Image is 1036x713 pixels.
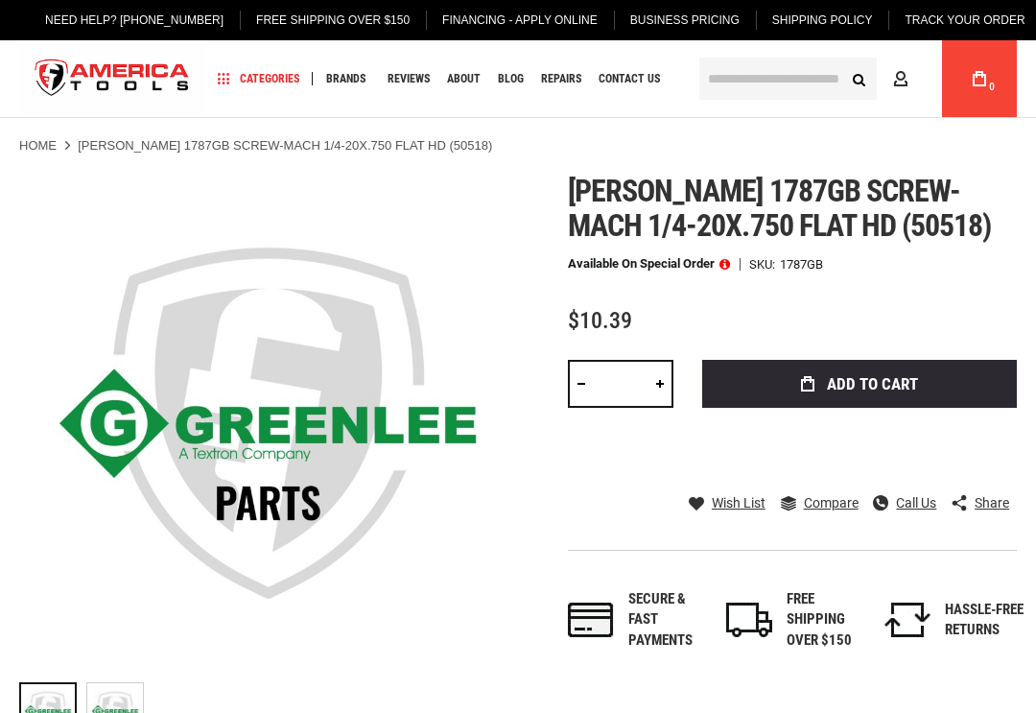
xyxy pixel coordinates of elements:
div: 1787GB [780,258,823,271]
a: Home [19,137,57,154]
img: returns [884,603,930,637]
span: Share [975,496,1009,510]
span: Call Us [896,496,936,510]
div: Secure & fast payments [628,589,707,651]
a: Contact Us [590,66,669,92]
a: Compare [781,494,859,511]
a: About [438,66,489,92]
span: About [447,73,481,84]
a: Blog [489,66,532,92]
strong: SKU [749,258,780,271]
a: Categories [209,66,308,92]
span: Blog [498,73,524,84]
span: Shipping Policy [772,13,873,27]
span: Contact Us [599,73,660,84]
span: 0 [989,82,995,92]
span: Reviews [388,73,430,84]
button: Search [840,60,877,97]
span: Add to Cart [827,376,918,392]
span: $10.39 [568,307,632,334]
a: Repairs [532,66,590,92]
span: Brands [326,73,365,84]
span: Wish List [712,496,765,510]
a: 0 [961,40,998,117]
span: [PERSON_NAME] 1787gb screw-mach 1/4-20x.750 flat hd (50518) [568,173,991,244]
p: Available on Special Order [568,257,730,271]
img: Greenlee 1787GB SCREW-MACH 1/4-20X.750 FLAT HD (50518) [19,174,518,673]
span: Repairs [541,73,581,84]
strong: [PERSON_NAME] 1787GB SCREW-MACH 1/4-20X.750 FLAT HD (50518) [78,138,492,153]
img: payments [568,603,614,637]
div: HASSLE-FREE RETURNS [945,600,1024,641]
iframe: Secure express checkout frame [698,414,1021,469]
div: FREE SHIPPING OVER $150 [787,589,865,651]
a: Reviews [379,66,438,92]
a: store logo [19,43,205,115]
a: Brands [318,66,374,92]
span: Compare [804,496,859,510]
a: Wish List [689,494,765,511]
img: America Tools [19,43,205,115]
a: Call Us [873,494,936,511]
img: shipping [726,603,772,637]
button: Add to Cart [702,360,1017,408]
span: Categories [218,72,299,85]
